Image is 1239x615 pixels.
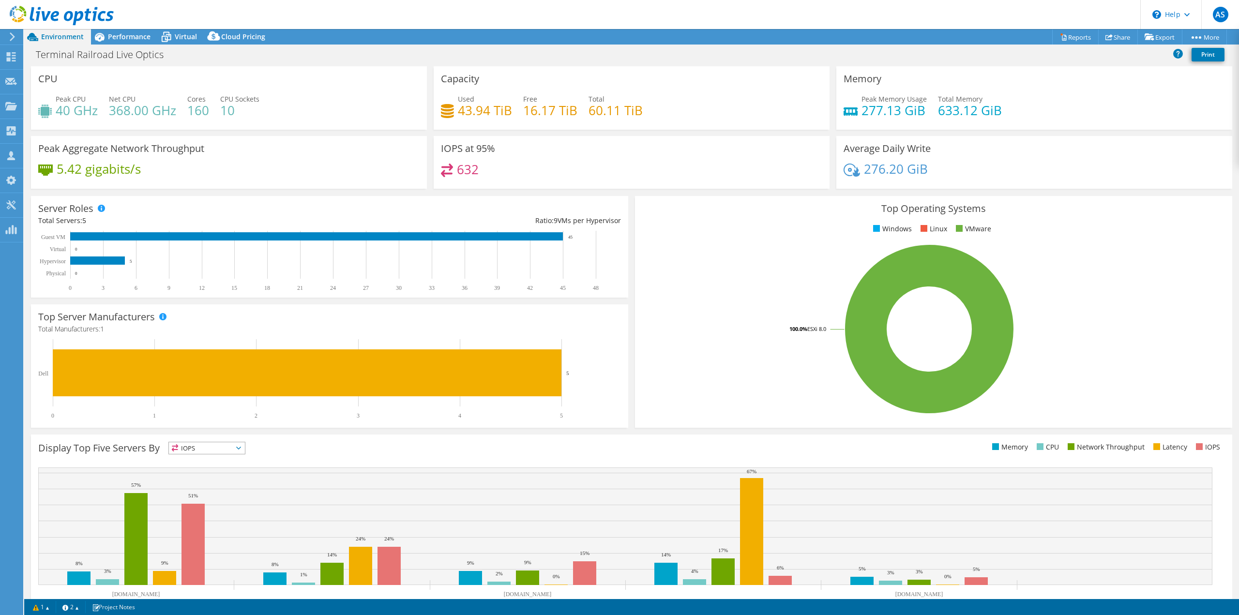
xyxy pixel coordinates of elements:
text: 0% [944,573,952,579]
text: 15% [580,550,589,556]
li: VMware [953,224,991,234]
span: Free [523,94,537,104]
div: Total Servers: [38,215,330,226]
text: 14% [661,552,671,557]
text: 8% [272,561,279,567]
h3: Top Server Manufacturers [38,312,155,322]
span: Cores [187,94,206,104]
li: IOPS [1194,442,1220,452]
text: 6 [135,285,137,291]
h4: 5.42 gigabits/s [57,164,141,174]
text: 1% [300,571,307,577]
a: Share [1098,30,1138,45]
a: Reports [1052,30,1099,45]
text: 3 [357,412,360,419]
a: Export [1137,30,1182,45]
a: More [1182,30,1227,45]
text: 39 [494,285,500,291]
li: Windows [871,224,912,234]
h3: Capacity [441,74,479,84]
h4: 10 [220,105,259,116]
h4: 632 [457,164,479,175]
text: 48 [593,285,599,291]
li: Memory [990,442,1028,452]
a: Print [1192,48,1224,61]
span: CPU Sockets [220,94,259,104]
text: 5 [130,259,132,264]
text: 2% [496,570,503,576]
text: 5 [566,370,569,376]
span: Virtual [175,32,197,41]
svg: \n [1152,10,1161,19]
text: 17% [718,547,728,553]
text: 9 [167,285,170,291]
span: Performance [108,32,151,41]
span: Total [589,94,604,104]
text: 9% [467,560,474,566]
span: Peak CPU [56,94,86,104]
li: Latency [1151,442,1187,452]
text: 24% [384,536,394,541]
h4: Total Manufacturers: [38,324,621,334]
text: [DOMAIN_NAME] [112,591,160,598]
text: 0% [553,573,560,579]
a: Project Notes [85,601,142,613]
h3: Peak Aggregate Network Throughput [38,143,204,154]
h4: 60.11 TiB [589,105,643,116]
text: 21 [297,285,303,291]
span: 9 [554,216,558,225]
h3: CPU [38,74,58,84]
h4: 40 GHz [56,105,98,116]
text: 3% [887,570,894,575]
text: 3% [104,568,111,574]
text: 1 [153,412,156,419]
text: 3% [916,569,923,574]
text: 30 [396,285,402,291]
text: 8% [76,560,83,566]
text: 12 [199,285,205,291]
h4: 633.12 GiB [938,105,1002,116]
text: Guest VM [41,234,65,240]
text: 18 [264,285,270,291]
text: 0 [75,247,77,252]
a: 1 [26,601,56,613]
span: 5 [82,216,86,225]
span: 1 [100,324,104,333]
text: [DOMAIN_NAME] [504,591,552,598]
h4: 277.13 GiB [861,105,927,116]
text: 24 [330,285,336,291]
text: 36 [462,285,468,291]
text: Dell [38,370,48,377]
h4: 368.00 GHz [109,105,176,116]
h3: Memory [844,74,881,84]
li: CPU [1034,442,1059,452]
span: Cloud Pricing [221,32,265,41]
h3: Average Daily Write [844,143,931,154]
span: Peak Memory Usage [861,94,927,104]
text: 57% [131,482,141,488]
h3: Top Operating Systems [642,203,1225,214]
span: Used [458,94,474,104]
text: 3 [102,285,105,291]
tspan: 100.0% [789,325,807,332]
li: Network Throughput [1065,442,1145,452]
text: [DOMAIN_NAME] [895,591,943,598]
text: 0 [75,271,77,276]
text: 33 [429,285,435,291]
text: 14% [327,552,337,557]
a: 2 [56,601,86,613]
text: 0 [69,285,72,291]
text: 67% [747,468,756,474]
h1: Terminal Railroad Live Optics [31,49,179,60]
h3: Server Roles [38,203,93,214]
text: 2 [255,412,257,419]
h4: 16.17 TiB [523,105,577,116]
span: Total Memory [938,94,982,104]
text: 45 [568,235,573,240]
text: Physical [46,270,66,277]
h3: IOPS at 95% [441,143,495,154]
text: 5 [560,412,563,419]
text: 4 [458,412,461,419]
span: AS [1213,7,1228,22]
text: 0 [51,412,54,419]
